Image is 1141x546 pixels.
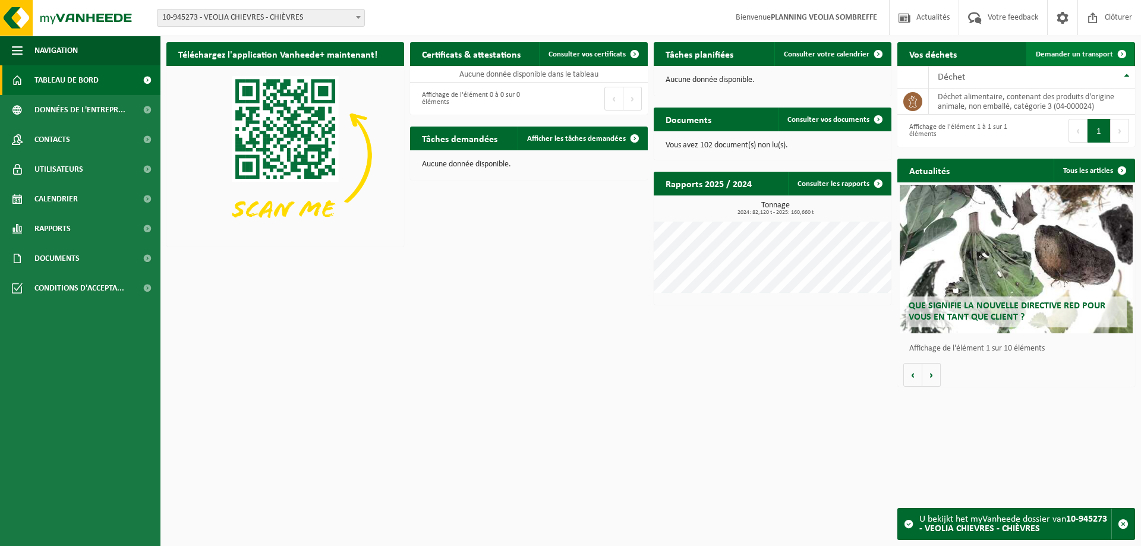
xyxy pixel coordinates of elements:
[654,172,764,195] h2: Rapports 2025 / 2024
[787,116,869,124] span: Consulter vos documents
[654,108,723,131] h2: Documents
[1036,51,1113,58] span: Demander un transport
[1111,119,1129,143] button: Next
[784,51,869,58] span: Consulter votre calendrier
[660,210,891,216] span: 2024: 82,120 t - 2025: 160,660 t
[623,87,642,111] button: Next
[771,13,877,22] strong: PLANNING VEOLIA SOMBREFFE
[518,127,647,150] a: Afficher les tâches demandées
[410,42,532,65] h2: Certificats & attestations
[922,363,941,387] button: Volgende
[166,42,389,65] h2: Téléchargez l'application Vanheede+ maintenant!
[34,154,83,184] span: Utilisateurs
[34,273,124,303] span: Conditions d'accepta...
[1054,159,1134,182] a: Tous les articles
[416,86,523,112] div: Affichage de l'élément 0 à 0 sur 0 éléments
[410,127,509,150] h2: Tâches demandées
[919,509,1111,539] div: U bekijkt het myVanheede dossier van
[539,42,647,66] a: Consulter vos certificats
[666,141,880,150] p: Vous avez 102 document(s) non lu(s).
[1088,119,1111,143] button: 1
[660,201,891,216] h3: Tonnage
[410,66,648,83] td: Aucune donnée disponible dans le tableau
[778,108,890,131] a: Consulter vos documents
[909,345,1129,353] p: Affichage de l'élément 1 sur 10 éléments
[157,10,364,26] span: 10-945273 - VEOLIA CHIEVRES - CHIÈVRES
[34,65,99,95] span: Tableau de bord
[34,244,80,273] span: Documents
[34,184,78,214] span: Calendrier
[788,172,890,195] a: Consulter les rapports
[604,87,623,111] button: Previous
[166,66,404,244] img: Download de VHEPlus App
[422,160,636,169] p: Aucune donnée disponible.
[774,42,890,66] a: Consulter votre calendrier
[1026,42,1134,66] a: Demander un transport
[909,301,1105,322] span: Que signifie la nouvelle directive RED pour vous en tant que client ?
[903,363,922,387] button: Vorige
[34,214,71,244] span: Rapports
[654,42,745,65] h2: Tâches planifiées
[34,95,125,125] span: Données de l'entrepr...
[549,51,626,58] span: Consulter vos certificats
[919,515,1107,534] strong: 10-945273 - VEOLIA CHIEVRES - CHIÈVRES
[938,72,965,82] span: Déchet
[666,76,880,84] p: Aucune donnée disponible.
[157,9,365,27] span: 10-945273 - VEOLIA CHIEVRES - CHIÈVRES
[34,125,70,154] span: Contacts
[34,36,78,65] span: Navigation
[903,118,1010,144] div: Affichage de l'élément 1 à 1 sur 1 éléments
[900,185,1133,333] a: Que signifie la nouvelle directive RED pour vous en tant que client ?
[1068,119,1088,143] button: Previous
[929,89,1135,115] td: déchet alimentaire, contenant des produits d'origine animale, non emballé, catégorie 3 (04-000024)
[527,135,626,143] span: Afficher les tâches demandées
[897,42,969,65] h2: Vos déchets
[897,159,962,182] h2: Actualités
